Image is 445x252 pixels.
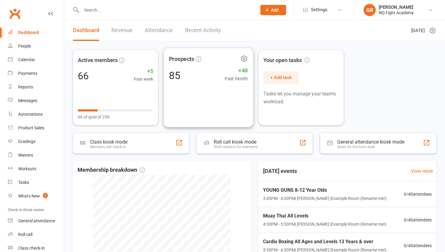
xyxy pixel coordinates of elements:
span: 0 / 40 attendees [404,217,432,223]
div: Calendar [18,57,35,62]
div: Reports [18,85,33,89]
span: 3:45PM - 4:30PM | [PERSON_NAME] | Example Room (Rename me!) [263,195,387,202]
div: Members self check-in [90,145,127,149]
a: Dashboard [8,26,64,39]
div: Product Sales [18,125,44,130]
span: Past week [134,76,153,82]
span: 1 [43,193,48,198]
a: Product Sales [8,121,64,135]
input: Search... [80,6,252,14]
span: Your open tasks [263,56,310,65]
span: Settings [311,3,328,17]
div: 85 [169,70,180,81]
div: Messages [18,98,37,103]
div: People [18,44,31,48]
div: General attendance kiosk mode [337,139,404,145]
div: Class check-in [18,246,45,250]
button: + Add task [263,71,299,84]
div: General attendance [18,218,55,223]
a: Payments [8,67,64,80]
a: What's New1 [8,189,64,203]
a: Tasks [8,176,64,189]
a: Gradings [8,135,64,148]
a: People [8,39,64,53]
a: Reports [8,80,64,94]
div: Automations [18,112,43,117]
span: Muay Thai All Levels [263,212,387,220]
span: [DATE] [411,27,425,34]
span: YOUNG GUNS 8-12 Year Olds [263,186,387,194]
div: Dashboard [18,30,39,35]
p: Tasks let you manage your team's workload. [263,90,339,105]
div: Great for the front desk [337,145,404,149]
div: NQ Fight Academy [379,10,414,15]
span: Past month [225,75,248,82]
div: Payments [18,71,37,76]
span: 66 of goal of 250 [78,114,110,120]
span: +48 [225,66,248,75]
a: Workouts [8,162,64,176]
div: Roll call kiosk mode [214,139,258,145]
a: Recent Activity [185,20,221,41]
a: Waivers [8,148,64,162]
a: Messages [8,94,64,108]
span: Membership breakdown [77,166,145,174]
span: Add [271,8,279,12]
button: Add [260,5,286,15]
h3: [DATE] events [258,166,302,177]
div: Gradings [18,139,35,144]
span: Prospects [169,54,194,63]
a: Clubworx [7,6,22,21]
div: Staff check-in for members [214,145,258,149]
div: Roll call [18,232,32,237]
span: +5 [134,67,153,76]
span: 0 / 40 attendees [404,191,432,197]
div: What's New [18,194,40,198]
a: View more [411,167,433,175]
div: [PERSON_NAME] [379,5,414,10]
span: Active members [78,56,118,65]
span: 4:30PM - 5:30PM | [PERSON_NAME] | Example Room (Rename me!) [263,221,387,227]
a: General attendance kiosk mode [8,214,64,228]
span: Cardio Boxing All Ages and Levels 13 Years & over [263,238,387,246]
div: 66 [78,71,89,81]
a: Attendance [145,20,173,41]
a: Revenue [111,20,133,41]
div: Waivers [18,153,33,157]
div: Workouts [18,166,36,171]
a: Automations [8,108,64,121]
span: 0 / 40 attendees [404,242,432,249]
a: Roll call [8,228,64,241]
div: Tasks [18,180,29,185]
div: GR [364,4,376,16]
a: Calendar [8,53,64,67]
div: Class kiosk mode [90,139,127,145]
a: Dashboard [73,20,99,41]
